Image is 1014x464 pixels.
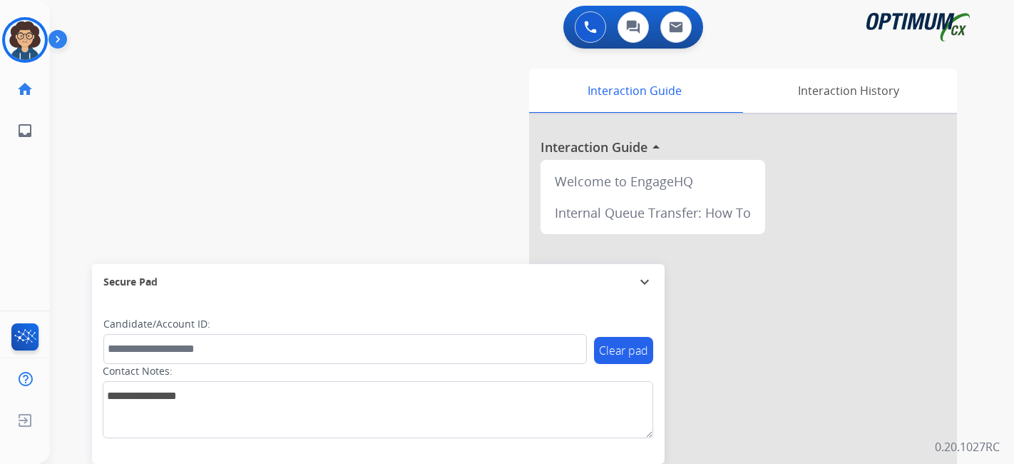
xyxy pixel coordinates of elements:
label: Candidate/Account ID: [103,317,210,331]
mat-icon: home [16,81,34,98]
span: Secure Pad [103,275,158,289]
mat-icon: expand_more [636,273,653,291]
div: Internal Queue Transfer: How To [546,197,759,228]
button: Clear pad [594,337,653,364]
div: Interaction Guide [529,69,739,113]
div: Interaction History [739,69,957,113]
mat-icon: inbox [16,122,34,139]
label: Contact Notes: [103,364,173,378]
p: 0.20.1027RC [935,438,1000,455]
div: Welcome to EngageHQ [546,166,759,197]
img: avatar [5,20,45,60]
